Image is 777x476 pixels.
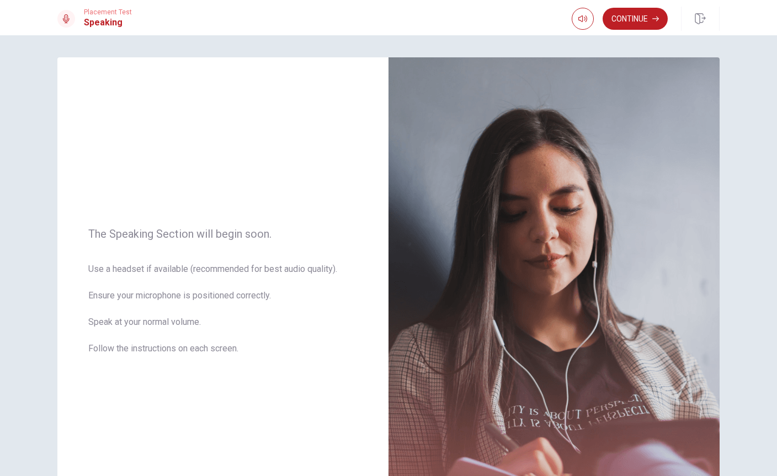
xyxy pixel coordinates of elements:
[84,16,132,29] h1: Speaking
[88,227,358,240] span: The Speaking Section will begin soon.
[84,8,132,16] span: Placement Test
[88,263,358,368] span: Use a headset if available (recommended for best audio quality). Ensure your microphone is positi...
[603,8,668,30] button: Continue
